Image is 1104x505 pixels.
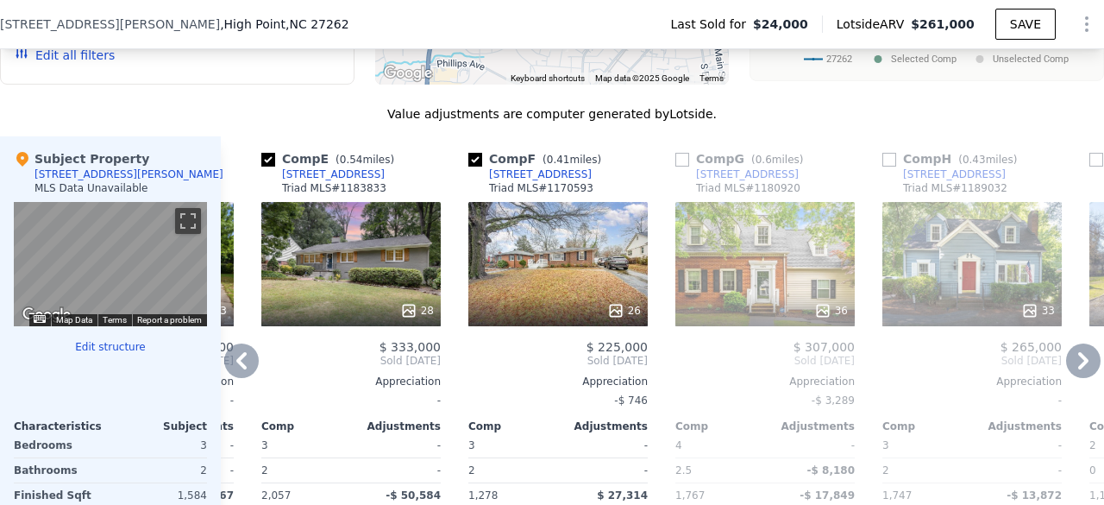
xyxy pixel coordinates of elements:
span: -$ 746 [614,395,648,407]
span: Map data ©2025 Google [595,73,689,83]
div: Comp H [882,150,1024,167]
text: 27262 [826,54,852,65]
div: 2 [468,458,555,483]
span: 3 [882,439,889,451]
div: MLS Data Unavailable [34,181,148,195]
button: Edit all filters [15,47,115,64]
span: Sold [DATE] [675,354,855,368]
div: Comp [261,420,351,433]
div: Adjustments [765,420,855,433]
div: - [354,458,441,483]
button: Map Data [56,314,92,326]
span: ( miles) [744,154,810,166]
a: [STREET_ADDRESS] [882,167,1006,181]
div: Triad MLS # 1170593 [489,181,593,195]
span: Sold [DATE] [261,354,441,368]
span: -$ 8,180 [807,464,855,477]
span: ( miles) [329,154,401,166]
a: Terms (opens in new tab) [103,315,127,325]
button: Show Options [1069,7,1104,41]
div: - [975,433,1062,458]
div: Bedrooms [14,433,107,458]
span: $ 265,000 [1000,340,1062,354]
span: 0.41 [547,154,570,166]
div: Triad MLS # 1183833 [282,181,386,195]
a: Terms (opens in new tab) [699,73,724,83]
text: Unselected Comp [993,54,1069,65]
div: - [882,388,1062,413]
div: [STREET_ADDRESS][PERSON_NAME] [34,167,223,181]
div: Triad MLS # 1180920 [696,181,800,195]
div: Comp F [468,150,608,167]
span: 1,747 [882,489,912,502]
span: 1,767 [675,489,705,502]
button: SAVE [995,9,1056,40]
a: [STREET_ADDRESS] [675,167,799,181]
span: Lotside ARV [837,16,911,33]
div: - [975,458,1062,483]
a: Open this area in Google Maps (opens a new window) [18,304,75,326]
span: , High Point [220,16,349,33]
div: Adjustments [351,420,441,433]
div: Appreciation [468,375,648,388]
div: 2 [114,458,207,483]
span: 2 [1089,439,1096,451]
div: Adjustments [972,420,1062,433]
div: Triad MLS # 1189032 [903,181,1007,195]
span: 2,057 [261,489,291,502]
div: - [768,433,855,458]
span: , NC 27262 [285,17,349,31]
span: 3 [261,439,268,451]
div: Comp E [261,150,401,167]
div: 28 [400,302,434,319]
span: ( miles) [536,154,608,166]
div: 2 [261,458,348,483]
div: 2 [882,458,969,483]
span: 3 [468,439,475,451]
span: Last Sold for [670,16,753,33]
div: - [354,433,441,458]
span: 4 [675,439,682,451]
div: Appreciation [675,375,855,388]
div: Appreciation [261,375,441,388]
div: 2.5 [675,458,762,483]
button: Keyboard shortcuts [511,73,585,85]
img: Google [18,304,75,326]
div: Appreciation [882,375,1062,388]
div: 26 [607,302,641,319]
button: Toggle fullscreen view [175,208,201,234]
a: [STREET_ADDRESS] [261,167,385,181]
span: 0.6 [756,154,772,166]
span: 0.43 [963,154,986,166]
div: 36 [814,302,848,319]
div: - [261,388,441,413]
div: Comp [468,420,558,433]
span: $ 333,000 [379,340,441,354]
span: $24,000 [753,16,808,33]
button: Edit structure [14,340,207,354]
div: Comp [675,420,765,433]
div: [STREET_ADDRESS] [903,167,1006,181]
div: Adjustments [558,420,648,433]
span: -$ 13,872 [1007,489,1062,502]
span: 0.54 [340,154,363,166]
div: Street View [14,202,207,326]
a: Report a problem [137,315,202,325]
div: Bathrooms [14,458,107,483]
span: -$ 50,584 [386,489,441,502]
div: [STREET_ADDRESS] [696,167,799,181]
div: 33 [1021,302,1055,319]
a: [STREET_ADDRESS] [468,167,592,181]
a: Open this area in Google Maps (opens a new window) [379,62,436,85]
div: [STREET_ADDRESS] [282,167,385,181]
div: Characteristics [14,420,110,433]
div: Comp [882,420,972,433]
span: Sold [DATE] [468,354,648,368]
div: - [561,433,648,458]
span: $261,000 [911,17,975,31]
span: ( miles) [951,154,1024,166]
div: Subject [110,420,207,433]
text: Selected Comp [891,54,957,65]
span: -$ 17,849 [800,489,855,502]
div: Map [14,202,207,326]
